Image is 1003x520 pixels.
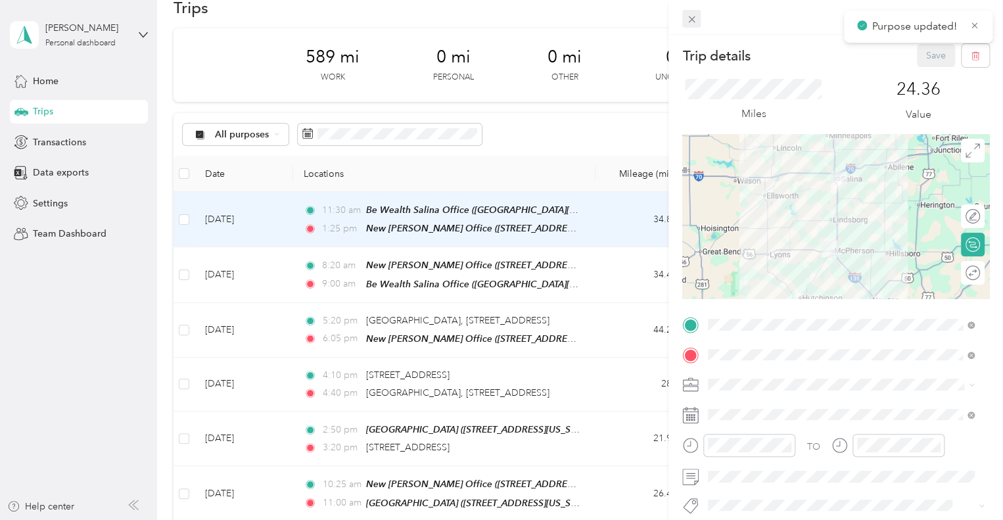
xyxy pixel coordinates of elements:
p: Miles [741,106,766,122]
p: Purpose updated! [872,18,960,35]
div: TO [807,440,820,454]
iframe: Everlance-gr Chat Button Frame [929,446,1003,520]
p: 24.36 [897,79,941,100]
p: Value [906,106,931,123]
p: Trip details [682,47,750,65]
